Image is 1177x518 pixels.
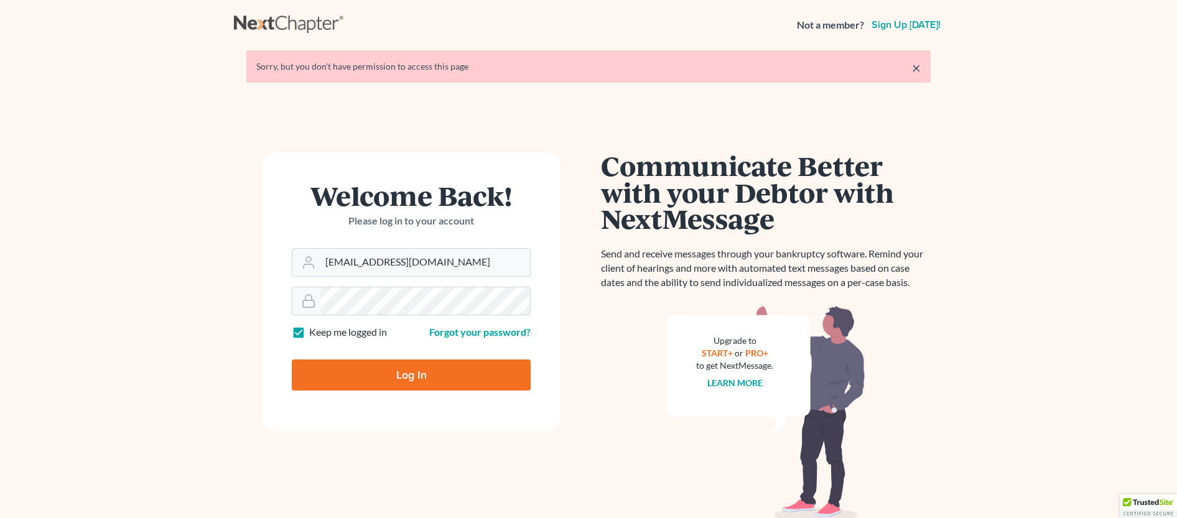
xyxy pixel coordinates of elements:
input: Log In [292,359,531,391]
p: Send and receive messages through your bankruptcy software. Remind your client of hearings and mo... [601,247,931,290]
a: START+ [702,348,733,358]
div: Sorry, but you don't have permission to access this page [256,60,921,73]
strong: Not a member? [797,18,864,32]
h1: Communicate Better with your Debtor with NextMessage [601,152,931,232]
div: TrustedSite Certified [1120,494,1177,518]
h1: Welcome Back! [292,182,531,209]
div: Upgrade to [696,335,773,347]
a: Forgot your password? [429,326,531,338]
span: or [735,348,743,358]
a: Learn more [707,377,763,388]
a: Sign up [DATE]! [869,20,943,30]
input: Email Address [320,249,530,276]
a: PRO+ [745,348,768,358]
a: × [912,60,921,75]
div: to get NextMessage. [696,359,773,372]
label: Keep me logged in [309,325,387,340]
p: Please log in to your account [292,214,531,228]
